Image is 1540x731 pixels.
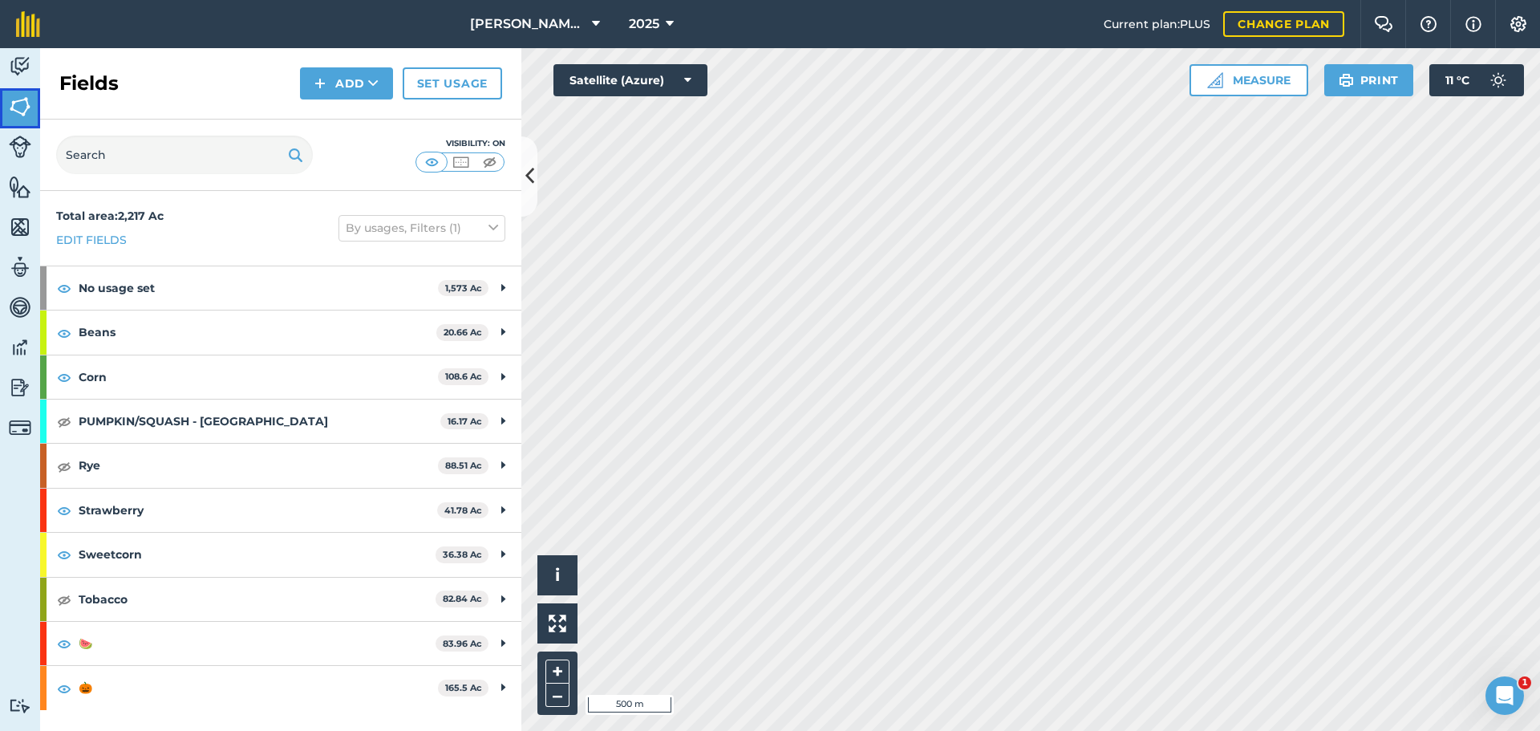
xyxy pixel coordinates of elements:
strong: 1,573 Ac [445,282,482,294]
img: svg+xml;base64,PHN2ZyB4bWxucz0iaHR0cDovL3d3dy53My5vcmcvMjAwMC9zdmciIHdpZHRoPSI1MCIgaGVpZ2h0PSI0MC... [480,154,500,170]
button: Print [1324,64,1414,96]
img: fieldmargin Logo [16,11,40,37]
strong: Sweetcorn [79,533,436,576]
img: svg+xml;base64,PD94bWwgdmVyc2lvbj0iMS4wIiBlbmNvZGluZz0idXRmLTgiPz4KPCEtLSBHZW5lcmF0b3I6IEFkb2JlIE... [9,335,31,359]
button: – [545,684,569,707]
img: svg+xml;base64,PHN2ZyB4bWxucz0iaHR0cDovL3d3dy53My5vcmcvMjAwMC9zdmciIHdpZHRoPSI1MCIgaGVpZ2h0PSI0MC... [422,154,442,170]
button: Add [300,67,393,99]
div: No usage set1,573 Ac [40,266,521,310]
img: svg+xml;base64,PHN2ZyB4bWxucz0iaHR0cDovL3d3dy53My5vcmcvMjAwMC9zdmciIHdpZHRoPSIxNCIgaGVpZ2h0PSIyNC... [314,74,326,93]
div: Visibility: On [415,137,505,150]
img: svg+xml;base64,PD94bWwgdmVyc2lvbj0iMS4wIiBlbmNvZGluZz0idXRmLTgiPz4KPCEtLSBHZW5lcmF0b3I6IEFkb2JlIE... [9,698,31,713]
strong: 20.66 Ac [444,327,482,338]
img: A cog icon [1509,16,1528,32]
img: svg+xml;base64,PHN2ZyB4bWxucz0iaHR0cDovL3d3dy53My5vcmcvMjAwMC9zdmciIHdpZHRoPSIxOSIgaGVpZ2h0PSIyNC... [1339,71,1354,90]
strong: Total area : 2,217 Ac [56,209,164,223]
a: Set usage [403,67,502,99]
button: Satellite (Azure) [553,64,707,96]
span: i [555,565,560,585]
img: svg+xml;base64,PHN2ZyB4bWxucz0iaHR0cDovL3d3dy53My5vcmcvMjAwMC9zdmciIHdpZHRoPSIxOCIgaGVpZ2h0PSIyNC... [57,634,71,653]
button: i [537,555,577,595]
img: svg+xml;base64,PHN2ZyB4bWxucz0iaHR0cDovL3d3dy53My5vcmcvMjAwMC9zdmciIHdpZHRoPSIxOCIgaGVpZ2h0PSIyNC... [57,412,71,431]
img: Two speech bubbles overlapping with the left bubble in the forefront [1374,16,1393,32]
strong: 88.51 Ac [445,460,482,471]
button: Measure [1189,64,1308,96]
strong: Strawberry [79,489,437,532]
div: Sweetcorn36.38 Ac [40,533,521,576]
strong: Corn [79,355,438,399]
img: svg+xml;base64,PHN2ZyB4bWxucz0iaHR0cDovL3d3dy53My5vcmcvMjAwMC9zdmciIHdpZHRoPSIxNyIgaGVpZ2h0PSIxNy... [1465,14,1481,34]
img: svg+xml;base64,PD94bWwgdmVyc2lvbj0iMS4wIiBlbmNvZGluZz0idXRmLTgiPz4KPCEtLSBHZW5lcmF0b3I6IEFkb2JlIE... [9,295,31,319]
strong: Beans [79,311,436,354]
img: A question mark icon [1419,16,1438,32]
img: svg+xml;base64,PHN2ZyB4bWxucz0iaHR0cDovL3d3dy53My5vcmcvMjAwMC9zdmciIHdpZHRoPSI1MCIgaGVpZ2h0PSI0MC... [451,154,471,170]
strong: No usage set [79,266,438,310]
img: svg+xml;base64,PD94bWwgdmVyc2lvbj0iMS4wIiBlbmNvZGluZz0idXRmLTgiPz4KPCEtLSBHZW5lcmF0b3I6IEFkb2JlIE... [9,255,31,279]
a: Change plan [1223,11,1344,37]
button: 11 °C [1429,64,1524,96]
strong: 108.6 Ac [445,371,482,382]
img: svg+xml;base64,PD94bWwgdmVyc2lvbj0iMS4wIiBlbmNvZGluZz0idXRmLTgiPz4KPCEtLSBHZW5lcmF0b3I6IEFkb2JlIE... [9,55,31,79]
img: svg+xml;base64,PHN2ZyB4bWxucz0iaHR0cDovL3d3dy53My5vcmcvMjAwMC9zdmciIHdpZHRoPSIxOSIgaGVpZ2h0PSIyNC... [288,145,303,164]
strong: 41.78 Ac [444,505,482,516]
strong: 🍉 [79,622,436,665]
strong: 82.84 Ac [443,593,482,604]
div: Tobacco82.84 Ac [40,578,521,621]
img: svg+xml;base64,PHN2ZyB4bWxucz0iaHR0cDovL3d3dy53My5vcmcvMjAwMC9zdmciIHdpZHRoPSIxOCIgaGVpZ2h0PSIyNC... [57,679,71,698]
strong: 🎃 [79,666,438,709]
div: Beans20.66 Ac [40,311,521,354]
div: Corn108.6 Ac [40,355,521,399]
iframe: Intercom live chat [1485,676,1524,715]
img: svg+xml;base64,PD94bWwgdmVyc2lvbj0iMS4wIiBlbmNvZGluZz0idXRmLTgiPz4KPCEtLSBHZW5lcmF0b3I6IEFkb2JlIE... [1482,64,1514,96]
img: svg+xml;base64,PHN2ZyB4bWxucz0iaHR0cDovL3d3dy53My5vcmcvMjAwMC9zdmciIHdpZHRoPSIxOCIgaGVpZ2h0PSIyNC... [57,590,71,609]
img: svg+xml;base64,PHN2ZyB4bWxucz0iaHR0cDovL3d3dy53My5vcmcvMjAwMC9zdmciIHdpZHRoPSIxOCIgaGVpZ2h0PSIyNC... [57,545,71,564]
img: Ruler icon [1207,72,1223,88]
button: + [545,660,569,684]
img: svg+xml;base64,PHN2ZyB4bWxucz0iaHR0cDovL3d3dy53My5vcmcvMjAwMC9zdmciIHdpZHRoPSI1NiIgaGVpZ2h0PSI2MC... [9,215,31,239]
img: svg+xml;base64,PHN2ZyB4bWxucz0iaHR0cDovL3d3dy53My5vcmcvMjAwMC9zdmciIHdpZHRoPSIxOCIgaGVpZ2h0PSIyNC... [57,323,71,343]
img: svg+xml;base64,PHN2ZyB4bWxucz0iaHR0cDovL3d3dy53My5vcmcvMjAwMC9zdmciIHdpZHRoPSI1NiIgaGVpZ2h0PSI2MC... [9,95,31,119]
img: svg+xml;base64,PD94bWwgdmVyc2lvbj0iMS4wIiBlbmNvZGluZz0idXRmLTgiPz4KPCEtLSBHZW5lcmF0b3I6IEFkb2JlIE... [9,376,31,400]
div: Rye88.51 Ac [40,444,521,487]
span: 11 ° C [1445,64,1469,96]
span: 1 [1518,676,1531,689]
button: By usages, Filters (1) [338,215,505,241]
img: Four arrows, one pointing top left, one top right, one bottom right and the last bottom left [549,615,566,632]
strong: PUMPKIN/SQUASH - [GEOGRAPHIC_DATA] [79,400,440,443]
img: svg+xml;base64,PHN2ZyB4bWxucz0iaHR0cDovL3d3dy53My5vcmcvMjAwMC9zdmciIHdpZHRoPSIxOCIgaGVpZ2h0PSIyNC... [57,501,71,520]
strong: 16.17 Ac [448,416,482,427]
span: Current plan : PLUS [1104,15,1210,33]
div: PUMPKIN/SQUASH - [GEOGRAPHIC_DATA]16.17 Ac [40,400,521,443]
strong: 36.38 Ac [443,549,482,560]
a: Edit fields [56,231,127,249]
div: 🍉83.96 Ac [40,622,521,665]
img: svg+xml;base64,PHN2ZyB4bWxucz0iaHR0cDovL3d3dy53My5vcmcvMjAwMC9zdmciIHdpZHRoPSIxOCIgaGVpZ2h0PSIyNC... [57,457,71,476]
span: 2025 [629,14,659,34]
div: 🎃165.5 Ac [40,666,521,709]
span: [PERSON_NAME] Family Farms [470,14,586,34]
img: svg+xml;base64,PD94bWwgdmVyc2lvbj0iMS4wIiBlbmNvZGluZz0idXRmLTgiPz4KPCEtLSBHZW5lcmF0b3I6IEFkb2JlIE... [9,416,31,439]
strong: 83.96 Ac [443,638,482,649]
img: svg+xml;base64,PHN2ZyB4bWxucz0iaHR0cDovL3d3dy53My5vcmcvMjAwMC9zdmciIHdpZHRoPSIxOCIgaGVpZ2h0PSIyNC... [57,278,71,298]
div: Strawberry41.78 Ac [40,489,521,532]
img: svg+xml;base64,PD94bWwgdmVyc2lvbj0iMS4wIiBlbmNvZGluZz0idXRmLTgiPz4KPCEtLSBHZW5lcmF0b3I6IEFkb2JlIE... [9,136,31,158]
img: svg+xml;base64,PHN2ZyB4bWxucz0iaHR0cDovL3d3dy53My5vcmcvMjAwMC9zdmciIHdpZHRoPSI1NiIgaGVpZ2h0PSI2MC... [9,175,31,199]
img: svg+xml;base64,PHN2ZyB4bWxucz0iaHR0cDovL3d3dy53My5vcmcvMjAwMC9zdmciIHdpZHRoPSIxOCIgaGVpZ2h0PSIyNC... [57,368,71,387]
strong: Rye [79,444,438,487]
input: Search [56,136,313,174]
strong: 165.5 Ac [445,682,482,693]
strong: Tobacco [79,578,436,621]
h2: Fields [59,71,119,96]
